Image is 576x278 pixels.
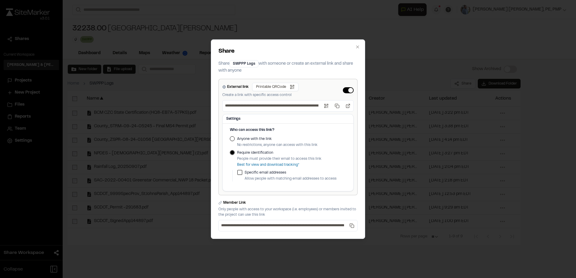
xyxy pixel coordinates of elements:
p: No restrictions, anyone can access with this link [237,142,318,148]
p: People must provide their email to access this link [237,156,321,162]
label: Require identification [237,150,321,156]
p: Allow people with matching email addresses to access [245,176,346,181]
label: Anyone with the link [237,136,318,142]
h2: Share [218,47,358,56]
p: Only people with access to your workspace (i.e. employees) or members invited to the project can ... [218,207,358,218]
p: Best for view and download tracking* [237,162,321,168]
label: External link [227,84,249,90]
button: Printable QRCode [252,83,299,91]
p: Share with someone or create an external link and share with anyone [218,60,358,74]
h3: Settings [226,116,350,122]
label: Specific email addresses [245,170,346,175]
p: Create a link with specific access control [222,92,299,98]
label: Member Link [223,200,246,205]
h4: Who can access this link? [230,127,346,133]
div: SWPPP Logs [230,60,258,67]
